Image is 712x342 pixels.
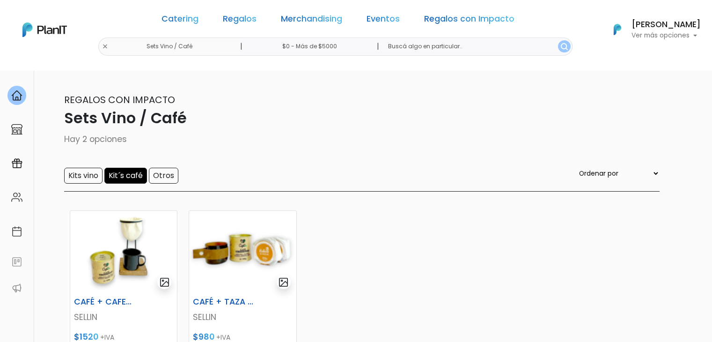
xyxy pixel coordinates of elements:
[70,211,177,293] img: thumb_Captura_de_pantalla_2025-09-30_112027.png
[11,90,22,101] img: home-e721727adea9d79c4d83392d1f703f7f8bce08238fde08b1acbfd93340b81755.svg
[74,311,173,323] p: SELLIN
[11,124,22,135] img: marketplace-4ceaa7011d94191e9ded77b95e3339b90024bf715f7c57f8cf31f2d8c509eaba.svg
[53,93,660,107] p: Regalos con Impacto
[11,226,22,237] img: calendar-87d922413cdce8b2cf7b7f5f62616a5cf9e4887200fb71536465627b3292af00.svg
[631,32,701,39] p: Ver más opciones
[377,41,379,52] p: |
[561,43,568,50] img: search_button-432b6d5273f82d61273b3651a40e1bd1b912527efae98b1b7a1b2c0702e16a8d.svg
[187,297,261,307] h6: CAFÉ + TAZA ECO
[631,21,701,29] h6: [PERSON_NAME]
[193,311,292,323] p: SELLIN
[53,107,660,129] p: Sets Vino / Café
[607,19,628,40] img: PlanIt Logo
[104,168,147,184] input: Kit´s café
[11,256,22,268] img: feedback-78b5a0c8f98aac82b08bfc38622c3050aee476f2c9584af64705fc4e61158814.svg
[189,211,296,293] img: thumb_Captura_de_pantalla_2025-09-30_112426.png
[11,158,22,169] img: campaigns-02234683943229c281be62815700db0a1741e53638e28bf9629b52c665b00959.svg
[64,168,103,184] input: Kits vino
[100,333,114,342] span: +IVA
[381,37,572,56] input: Buscá algo en particular..
[11,192,22,203] img: people-662611757002400ad9ed0e3c099ab2801c6687ba6c219adb57efc949bc21e19d.svg
[278,277,289,288] img: gallery-light
[22,22,67,37] img: PlanIt Logo
[281,15,342,26] a: Merchandising
[159,277,170,288] img: gallery-light
[11,283,22,294] img: partners-52edf745621dab592f3b2c58e3bca9d71375a7ef29c3b500c9f145b62cc070d4.svg
[216,333,230,342] span: +IVA
[161,15,198,26] a: Catering
[602,17,701,42] button: PlanIt Logo [PERSON_NAME] Ver más opciones
[102,44,108,50] img: close-6986928ebcb1d6c9903e3b54e860dbc4d054630f23adef3a32610726dff6a82b.svg
[240,41,242,52] p: |
[223,15,257,26] a: Regalos
[424,15,514,26] a: Regalos con Impacto
[68,297,142,307] h6: CAFÉ + CAFETERA
[53,133,660,145] p: Hay 2 opciones
[367,15,400,26] a: Eventos
[149,168,178,184] input: Otros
